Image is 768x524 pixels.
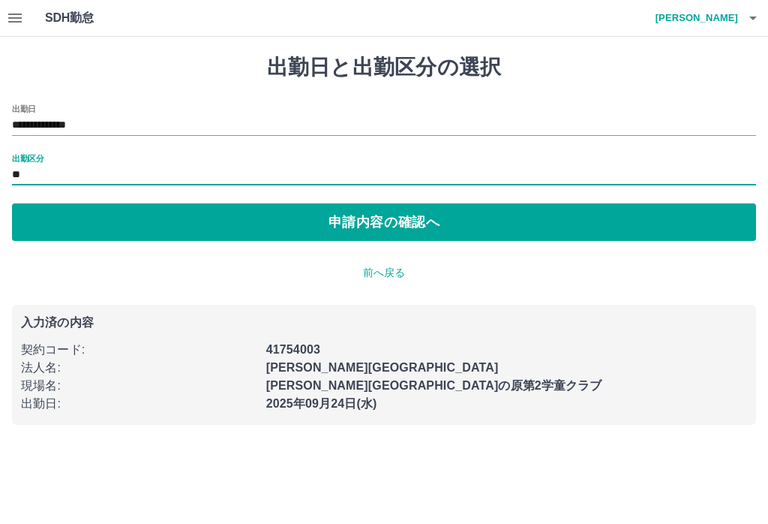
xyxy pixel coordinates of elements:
[21,377,257,395] p: 現場名 :
[12,55,756,80] h1: 出勤日と出勤区分の選択
[12,103,36,114] label: 出勤日
[21,317,747,329] p: 入力済の内容
[266,343,320,356] b: 41754003
[21,359,257,377] p: 法人名 :
[12,152,43,164] label: 出勤区分
[266,361,499,374] b: [PERSON_NAME][GEOGRAPHIC_DATA]
[12,265,756,281] p: 前へ戻る
[21,395,257,413] p: 出勤日 :
[266,379,602,392] b: [PERSON_NAME][GEOGRAPHIC_DATA]の原第2学童クラブ
[266,397,377,410] b: 2025年09月24日(水)
[12,203,756,241] button: 申請内容の確認へ
[21,341,257,359] p: 契約コード :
